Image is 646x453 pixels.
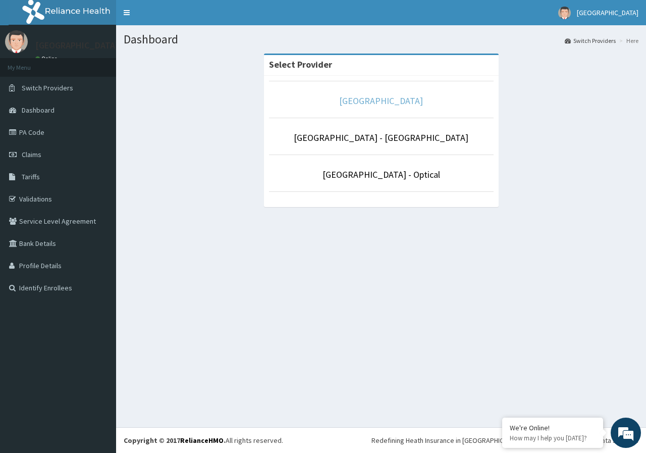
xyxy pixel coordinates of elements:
img: User Image [558,7,571,19]
h1: Dashboard [124,33,638,46]
span: Tariffs [22,172,40,181]
footer: All rights reserved. [116,427,646,453]
span: Dashboard [22,106,55,115]
li: Here [617,36,638,45]
p: How may I help you today? [510,434,596,442]
p: [GEOGRAPHIC_DATA] [35,41,119,50]
strong: Copyright © 2017 . [124,436,226,445]
strong: Select Provider [269,59,332,70]
a: Online [35,55,60,62]
span: [GEOGRAPHIC_DATA] [577,8,638,17]
div: Redefining Heath Insurance in [GEOGRAPHIC_DATA] using Telemedicine and Data Science! [371,435,638,445]
img: User Image [5,30,28,53]
a: Switch Providers [565,36,616,45]
a: RelianceHMO [180,436,224,445]
span: Claims [22,150,41,159]
a: [GEOGRAPHIC_DATA] [339,95,423,107]
a: [GEOGRAPHIC_DATA] - Optical [322,169,440,180]
span: Switch Providers [22,83,73,92]
a: [GEOGRAPHIC_DATA] - [GEOGRAPHIC_DATA] [294,132,468,143]
div: We're Online! [510,423,596,432]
